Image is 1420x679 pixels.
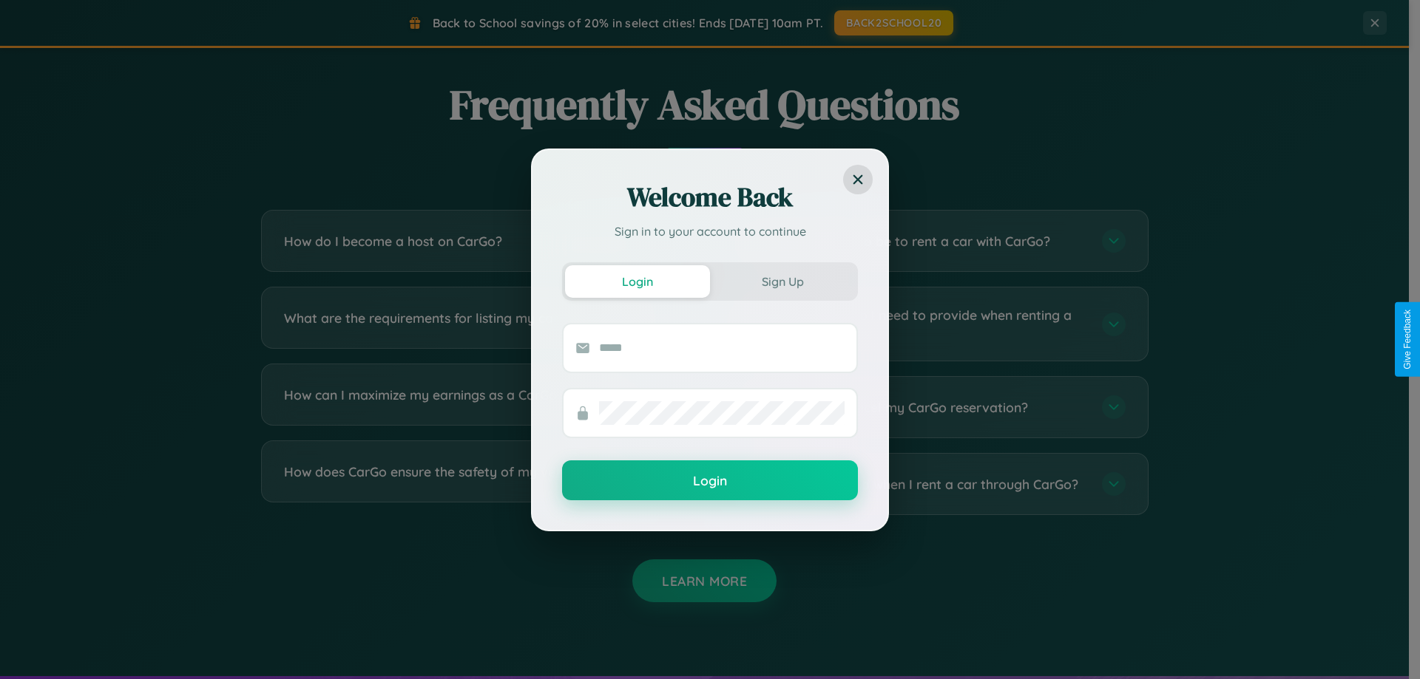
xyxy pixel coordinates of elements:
h2: Welcome Back [562,180,858,215]
p: Sign in to your account to continue [562,222,858,240]
button: Sign Up [710,265,855,298]
div: Give Feedback [1402,310,1413,369]
button: Login [565,265,710,298]
button: Login [562,460,858,500]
